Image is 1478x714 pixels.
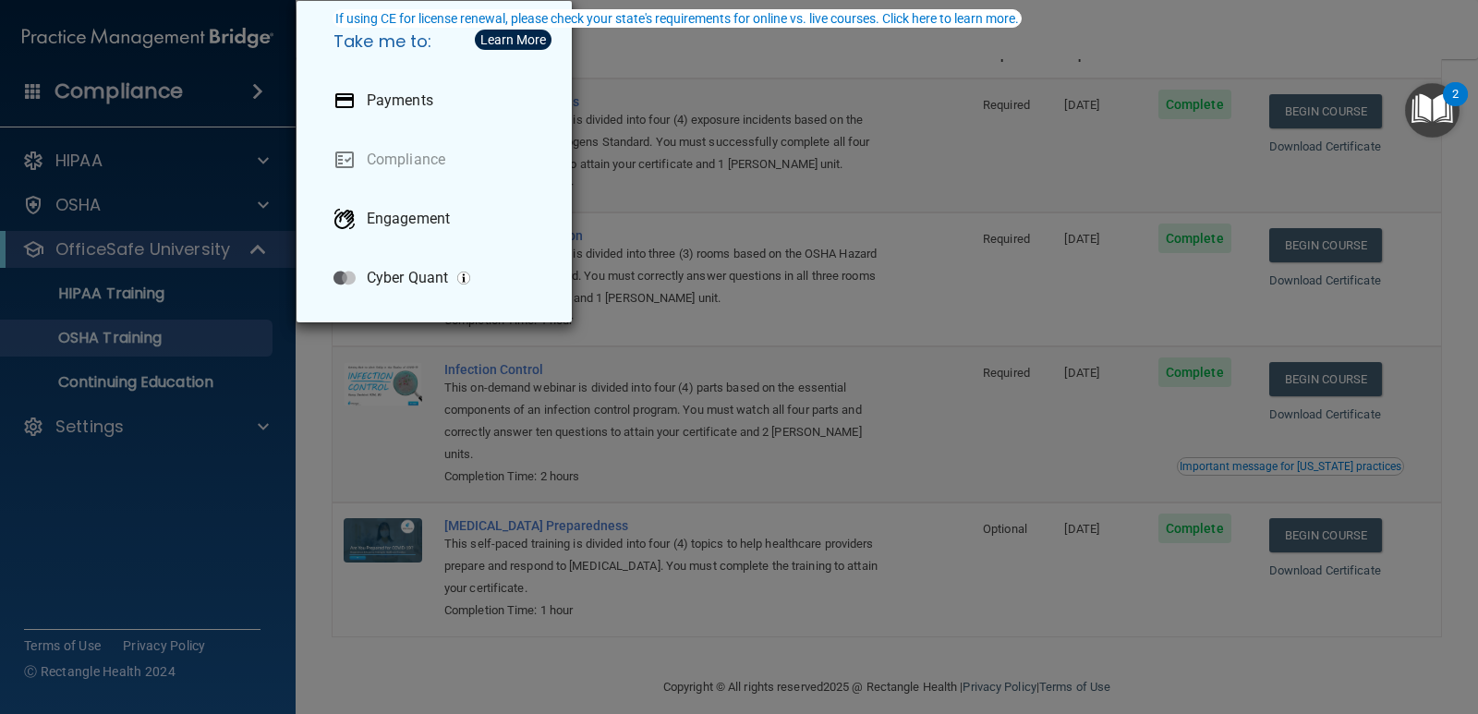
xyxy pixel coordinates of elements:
[319,252,557,304] a: Cyber Quant
[335,12,1019,25] div: If using CE for license renewal, please check your state's requirements for online vs. live cours...
[319,75,557,127] a: Payments
[1452,94,1459,118] div: 2
[367,269,448,287] p: Cyber Quant
[319,134,557,186] a: Compliance
[475,30,551,50] button: Learn More
[333,9,1022,28] button: If using CE for license renewal, please check your state's requirements for online vs. live cours...
[319,193,557,245] a: Engagement
[367,91,433,110] p: Payments
[367,210,450,228] p: Engagement
[319,16,557,67] h5: Take me to:
[480,33,546,46] div: Learn More
[1405,83,1460,138] button: Open Resource Center, 2 new notifications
